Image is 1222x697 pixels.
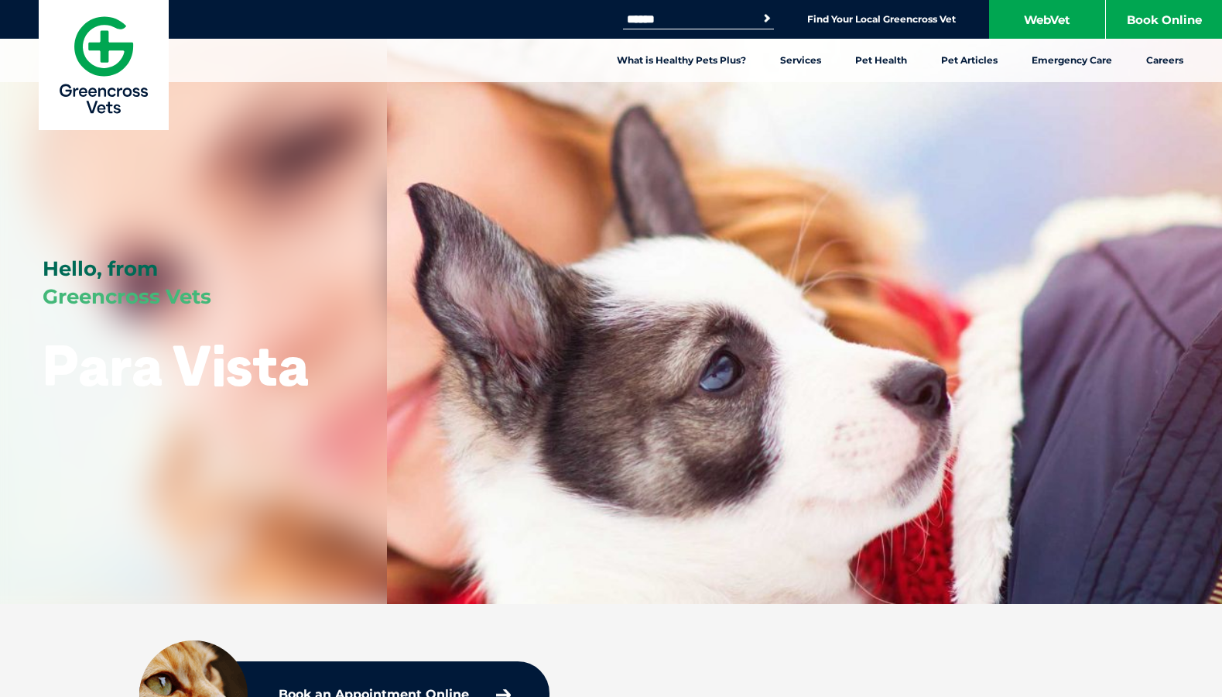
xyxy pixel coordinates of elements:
h1: Para Vista [43,335,309,396]
span: Greencross Vets [43,284,211,309]
a: Services [763,39,838,82]
span: Hello, from [43,256,158,281]
a: Emergency Care [1015,39,1129,82]
a: Pet Articles [924,39,1015,82]
button: Search [759,11,775,26]
a: Find Your Local Greencross Vet [807,13,956,26]
a: What is Healthy Pets Plus? [600,39,763,82]
a: Pet Health [838,39,924,82]
a: Careers [1129,39,1200,82]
